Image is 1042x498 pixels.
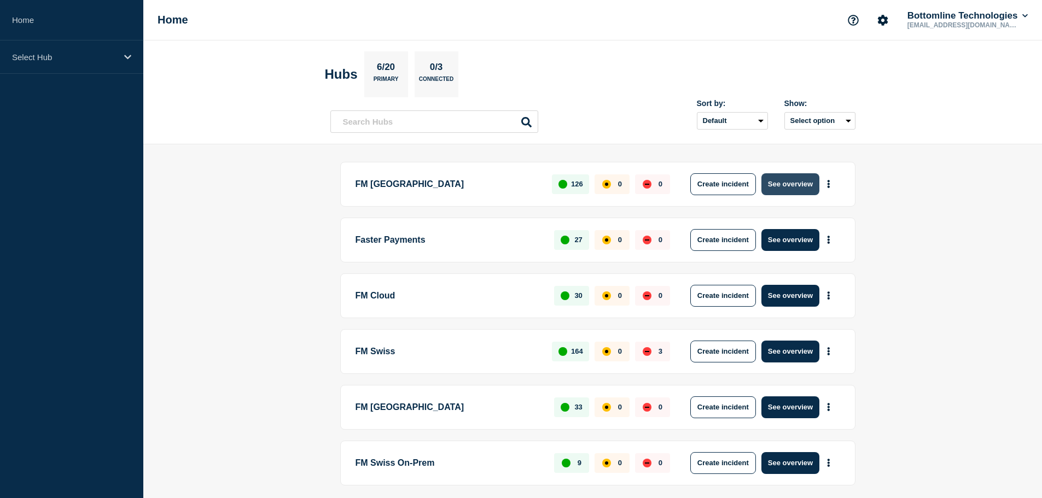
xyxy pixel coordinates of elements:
p: 9 [578,459,581,467]
p: 33 [574,403,582,411]
button: Account settings [871,9,894,32]
button: See overview [761,285,819,307]
div: up [561,403,569,412]
p: Select Hub [12,52,117,62]
p: Connected [419,76,453,87]
input: Search Hubs [330,110,538,133]
button: Create incident [690,173,756,195]
p: 3 [659,347,662,355]
div: up [562,459,571,467]
p: 0 [618,291,622,300]
p: FM Swiss On-Prem [356,452,542,474]
p: Faster Payments [356,229,542,251]
button: Create incident [690,229,756,251]
div: down [643,347,651,356]
button: See overview [761,396,819,418]
button: See overview [761,341,819,362]
button: More actions [822,397,836,417]
p: 0 [618,459,622,467]
div: affected [602,459,611,467]
div: down [643,403,651,412]
div: up [561,236,569,244]
p: 0 [659,236,662,244]
div: up [558,180,567,189]
p: 6/20 [372,62,399,76]
p: 0 [659,459,662,467]
div: up [561,291,569,300]
button: More actions [822,230,836,250]
h1: Home [158,14,188,26]
p: FM Cloud [356,285,542,307]
div: down [643,291,651,300]
button: Select option [784,112,855,130]
p: 126 [571,180,583,188]
p: 0 [659,403,662,411]
div: up [558,347,567,356]
button: Support [842,9,865,32]
select: Sort by [697,112,768,130]
button: More actions [822,453,836,473]
div: affected [602,236,611,244]
div: down [643,180,651,189]
button: See overview [761,229,819,251]
p: FM [GEOGRAPHIC_DATA] [356,173,540,195]
div: down [643,236,651,244]
div: Show: [784,99,855,108]
button: Bottomline Technologies [905,10,1030,21]
button: More actions [822,174,836,194]
div: affected [602,291,611,300]
button: Create incident [690,285,756,307]
p: 0/3 [426,62,447,76]
p: Primary [374,76,399,87]
p: FM Swiss [356,341,540,362]
button: Create incident [690,396,756,418]
div: Sort by: [697,99,768,108]
p: 0 [618,236,622,244]
p: 0 [618,347,622,355]
p: 27 [574,236,582,244]
button: See overview [761,173,819,195]
p: [EMAIL_ADDRESS][DOMAIN_NAME] [905,21,1019,29]
h2: Hubs [325,67,358,82]
p: 30 [574,291,582,300]
p: 0 [659,180,662,188]
p: 0 [618,180,622,188]
button: More actions [822,285,836,306]
div: affected [602,403,611,412]
p: 0 [618,403,622,411]
button: Create incident [690,341,756,362]
p: 0 [659,291,662,300]
div: affected [602,347,611,356]
div: down [643,459,651,467]
p: FM [GEOGRAPHIC_DATA] [356,396,542,418]
button: See overview [761,452,819,474]
p: 164 [571,347,583,355]
button: Create incident [690,452,756,474]
button: More actions [822,341,836,361]
div: affected [602,180,611,189]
